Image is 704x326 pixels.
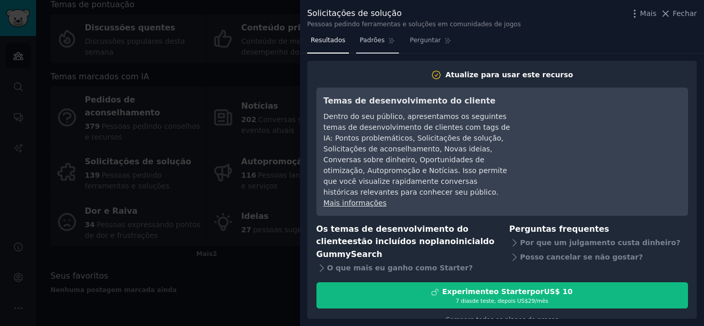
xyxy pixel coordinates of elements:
font: Solicitações de solução [307,8,401,18]
font: Fechar [673,9,697,18]
font: Por que um julgamento custa dinheiro? [520,238,680,247]
font: ? [468,264,473,272]
font: Pessoas pedindo ferramentas e soluções em comunidades de jogos [307,21,521,28]
font: Perguntas frequentes [509,224,609,234]
font: Perguntar [410,37,441,44]
font: o Starter [494,287,530,296]
button: Experimenteo StarterporUS$ 107 diasde teste, depois US$29/mês [316,282,688,308]
a: Padrões [356,32,399,54]
font: inicial [456,236,483,246]
font: Mais [640,9,657,18]
button: Fechar [660,8,697,19]
font: Temas de desenvolvimento do cliente [324,96,496,106]
iframe: Reprodutor de vídeo do YouTube [526,95,681,172]
font: O que mais eu ganho com [327,264,432,272]
font: Padrões [360,37,384,44]
font: o Starter [432,264,468,272]
font: de teste, depois US$ [472,298,528,304]
font: Experimente [442,287,494,296]
font: Atualize para usar este recurso [445,71,573,79]
font: Dentro do seu público, apresentamos os seguintes temas de desenvolvimento de clientes com tags de... [324,112,510,196]
font: por [530,287,544,296]
font: /mês [535,298,548,304]
font: Os temas de desenvolvimento do cliente [316,224,468,247]
font: 29 [528,298,535,304]
font: 7 dias [456,298,472,304]
a: Mais informações [324,199,387,207]
font: Posso cancelar se não gostar? [520,253,643,261]
a: Resultados [307,32,349,54]
button: Mais [629,8,657,19]
a: Compare todos os planos de preços [445,316,558,323]
font: Resultados [311,37,345,44]
a: Perguntar [406,32,455,54]
font: US$ 10 [544,287,573,296]
font: estão incluídos no [347,236,430,246]
font: plano [430,236,456,246]
font: do GummySearch [316,236,495,259]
